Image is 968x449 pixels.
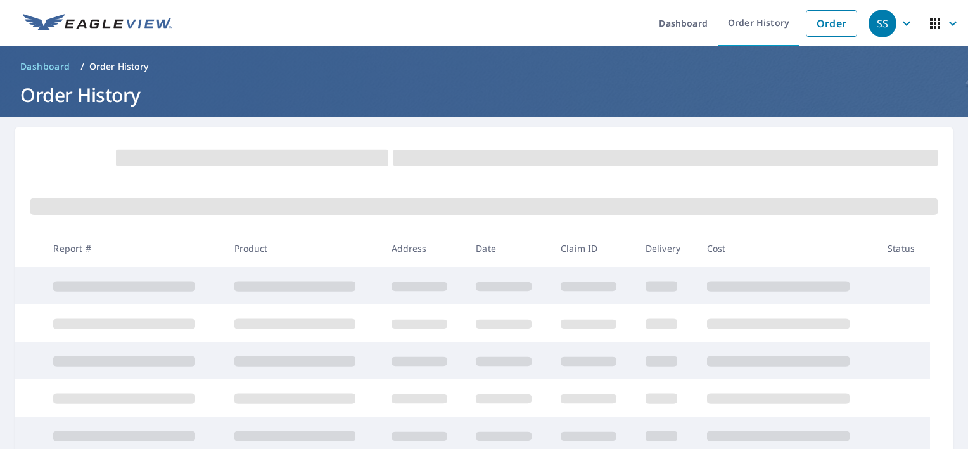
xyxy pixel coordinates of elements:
[15,56,75,77] a: Dashboard
[20,60,70,73] span: Dashboard
[466,230,551,267] th: Date
[381,230,466,267] th: Address
[869,10,896,37] div: SS
[80,59,84,74] li: /
[806,10,857,37] a: Order
[877,230,930,267] th: Status
[89,60,149,73] p: Order History
[43,230,224,267] th: Report #
[697,230,877,267] th: Cost
[23,14,172,33] img: EV Logo
[551,230,635,267] th: Claim ID
[224,230,381,267] th: Product
[635,230,697,267] th: Delivery
[15,56,953,77] nav: breadcrumb
[15,82,953,108] h1: Order History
